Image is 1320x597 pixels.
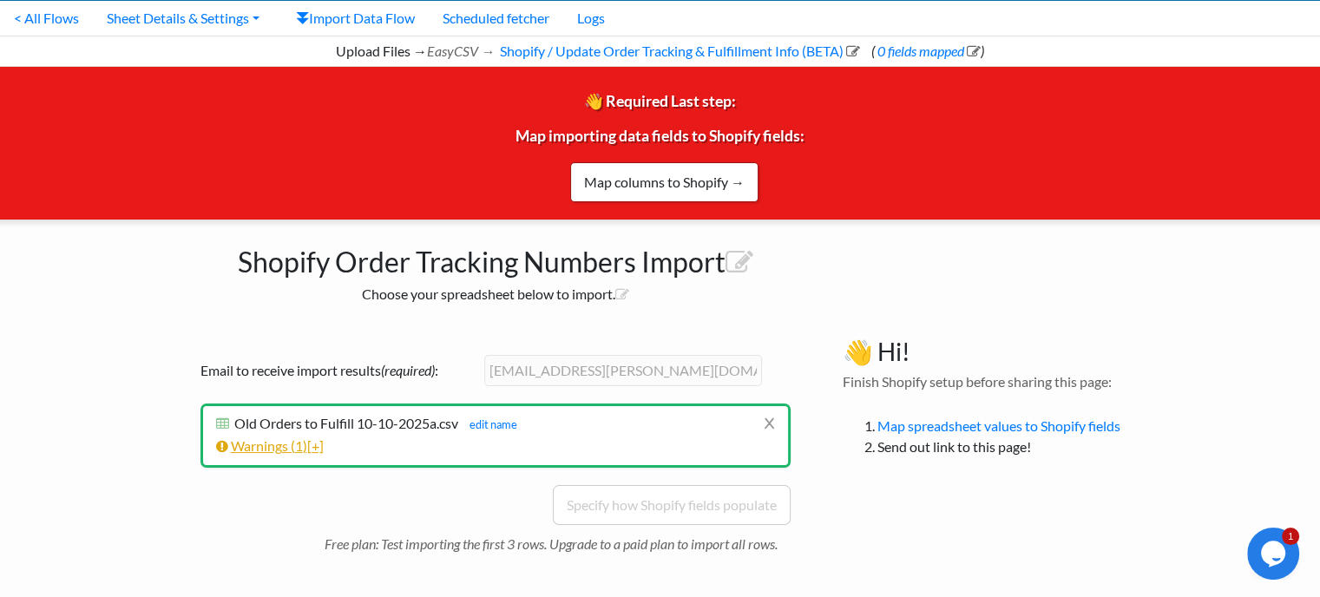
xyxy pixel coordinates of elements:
[497,43,860,59] a: Shopify / Update Order Tracking & Fulfillment Info (BETA)
[307,437,324,454] span: [+]
[381,362,435,378] i: (required)
[877,417,1120,434] a: Map spreadsheet values to Shopify fields
[183,237,808,279] h1: Shopify Order Tracking Numbers Import
[325,525,791,554] p: Free plan: Test importing the first 3 rows. Upgrade to a paid plan to import all rows.
[553,485,791,525] button: Specify how Shopify fields populate
[295,437,303,454] span: 1
[875,43,981,59] a: 0 fields mapped
[764,406,775,439] a: x
[183,285,808,302] h2: Choose your spreadsheet below to import.
[429,1,563,36] a: Scheduled fetcher
[563,1,619,36] a: Logs
[871,43,984,59] span: ( )
[427,43,495,59] i: EasyCSV →
[516,92,804,186] span: 👋 Required Last step: Map importing data fields to Shopify fields:
[570,162,759,202] a: Map columns to Shopify →
[484,355,762,386] input: example@gmail.com
[282,1,429,36] a: Import Data Flow
[1247,528,1303,580] iframe: chat widget
[461,417,517,431] a: edit name
[234,415,458,431] span: Old Orders to Fulfill 10-10-2025a.csv
[93,1,273,36] a: Sheet Details & Settings
[877,436,1138,457] li: Send out link to this page!
[200,360,478,381] label: Email to receive import results :
[843,338,1138,367] h3: 👋 Hi!
[216,437,324,454] a: Warnings (1)[+]
[843,373,1138,390] h4: Finish Shopify setup before sharing this page:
